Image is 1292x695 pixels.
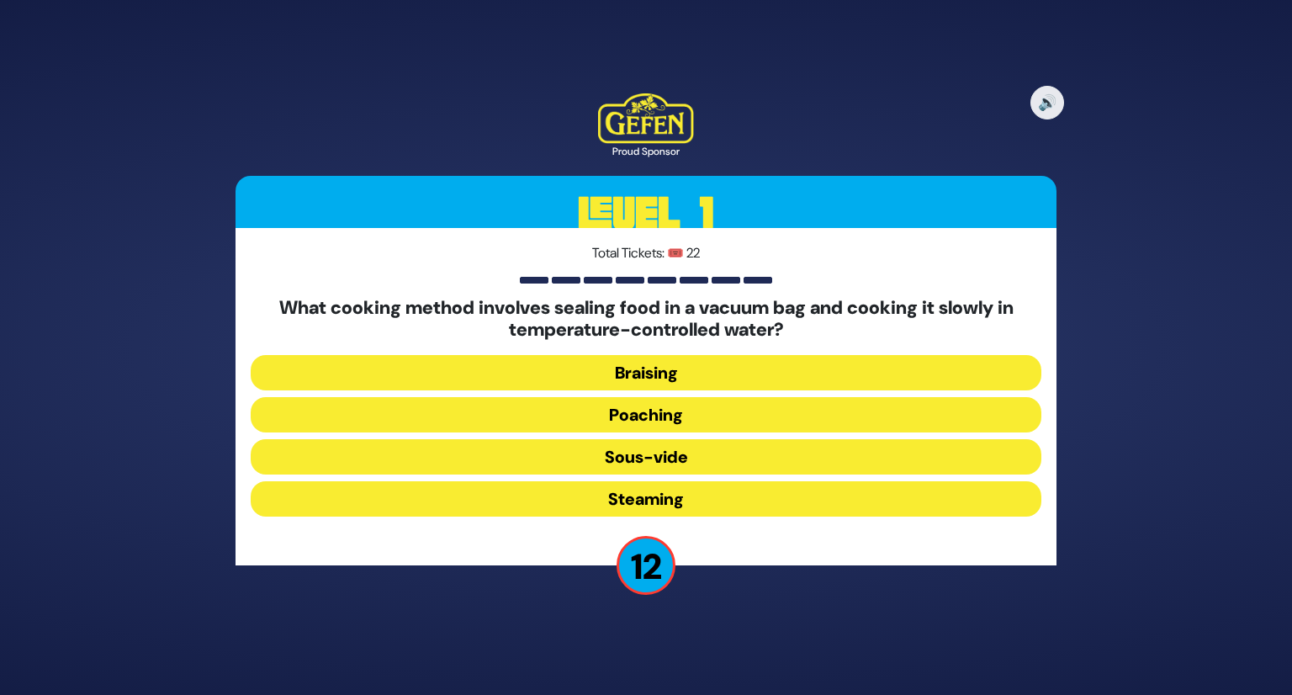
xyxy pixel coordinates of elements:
[251,243,1041,263] p: Total Tickets: 🎟️ 22
[598,144,693,159] div: Proud Sponsor
[1030,86,1064,119] button: 🔊
[236,176,1056,252] h3: Level 1
[251,481,1041,517] button: Steaming
[251,297,1041,342] h5: What cooking method involves sealing food in a vacuum bag and cooking it slowly in temperature-co...
[251,439,1041,475] button: Sous-vide
[617,536,675,595] p: 12
[598,93,693,144] img: Kedem
[251,355,1041,390] button: Braising
[251,397,1041,432] button: Poaching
